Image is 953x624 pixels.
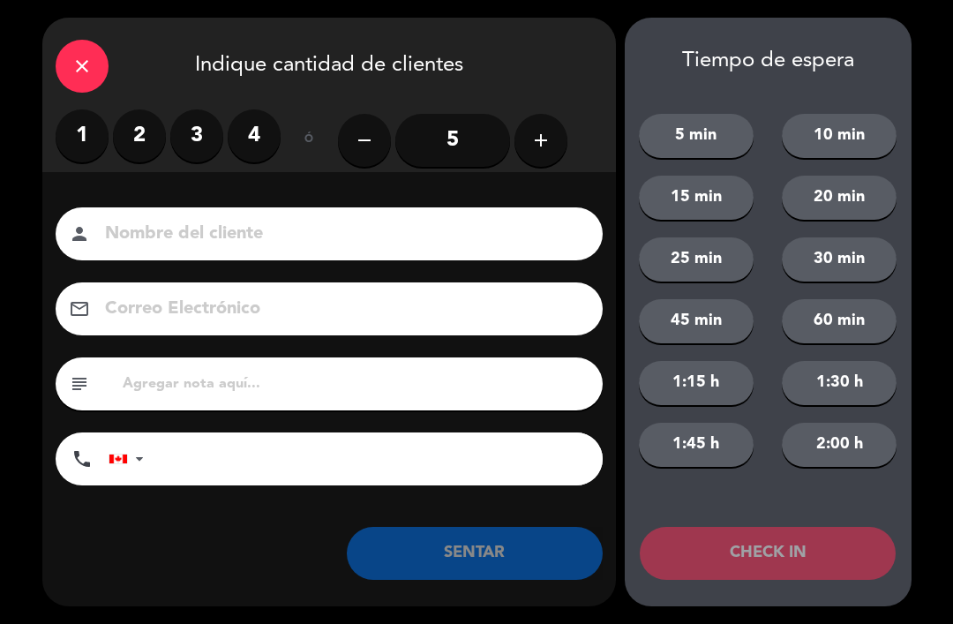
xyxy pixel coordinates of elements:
i: person [69,223,90,244]
label: 4 [228,109,281,162]
button: SENTAR [347,527,603,580]
button: 1:45 h [639,423,754,467]
button: CHECK IN [640,527,896,580]
button: 60 min [782,299,897,343]
i: close [71,56,93,77]
button: 25 min [639,237,754,282]
div: Canada: +1 [109,433,150,485]
input: Agregar nota aquí... [121,372,589,396]
button: 30 min [782,237,897,282]
div: Indique cantidad de clientes [42,18,616,109]
input: Nombre del cliente [103,219,580,250]
button: 15 min [639,176,754,220]
label: 1 [56,109,109,162]
label: 3 [170,109,223,162]
label: 2 [113,109,166,162]
div: ó [281,109,338,171]
i: phone [71,448,93,470]
button: 2:00 h [782,423,897,467]
i: email [69,298,90,320]
button: 20 min [782,176,897,220]
i: remove [354,130,375,151]
input: Correo Electrónico [103,294,580,325]
button: 10 min [782,114,897,158]
button: 1:30 h [782,361,897,405]
button: 5 min [639,114,754,158]
i: add [530,130,552,151]
button: 1:15 h [639,361,754,405]
i: subject [69,373,90,395]
div: Tiempo de espera [625,49,912,74]
button: 45 min [639,299,754,343]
